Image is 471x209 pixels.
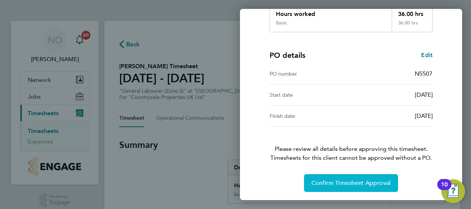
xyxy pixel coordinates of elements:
[441,185,448,194] div: 10
[270,90,351,99] div: Start date
[270,50,305,60] h4: PO details
[421,52,432,59] span: Edit
[270,112,351,120] div: Finish date
[270,4,392,20] div: Hours worked
[421,51,432,60] a: Edit
[351,112,432,120] div: [DATE]
[261,127,441,162] p: Please review all details before approving this timesheet.
[415,70,432,77] span: N5507
[276,20,287,26] div: Basic
[351,90,432,99] div: [DATE]
[311,179,391,187] span: Confirm Timesheet Approval
[270,69,351,78] div: PO number
[304,174,398,192] button: Confirm Timesheet Approval
[392,4,432,20] div: 36.00 hrs
[441,179,465,203] button: Open Resource Center, 10 new notifications
[261,153,441,162] span: Timesheets for this client cannot be approved without a PO.
[392,20,432,32] div: 36.00 hrs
